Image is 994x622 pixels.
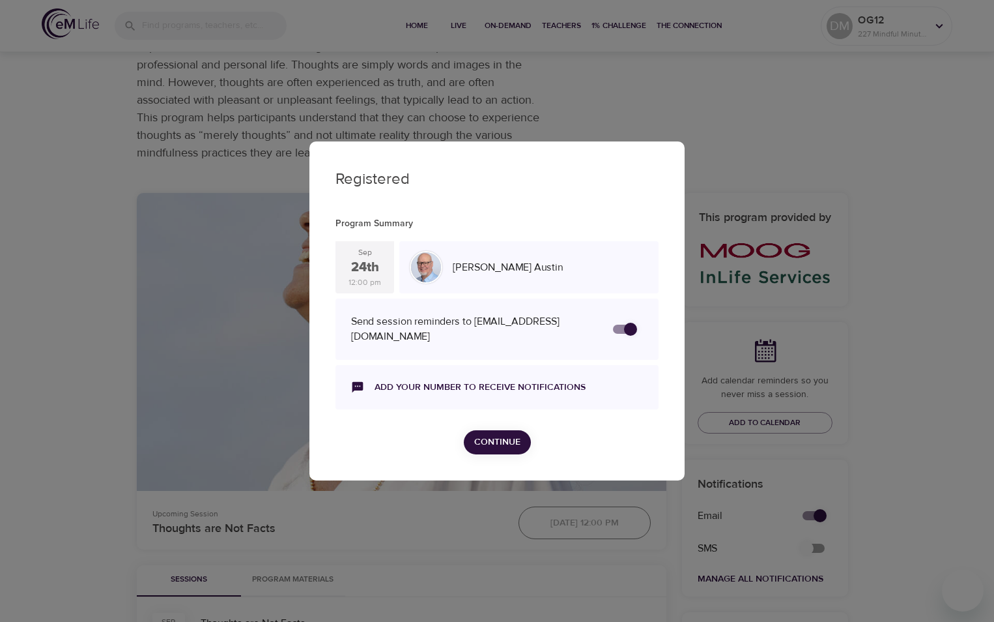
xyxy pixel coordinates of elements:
button: Continue [464,430,531,454]
div: Send session reminders to [EMAIL_ADDRESS][DOMAIN_NAME] [351,314,600,344]
a: Add your number to receive notifications [375,381,586,394]
div: Sep [358,247,372,258]
p: Program Summary [335,217,659,231]
p: Registered [335,168,659,191]
span: Continue [474,434,520,451]
div: 12:00 pm [348,277,381,288]
div: [PERSON_NAME] Austin [447,255,653,280]
div: 24th [351,258,379,277]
